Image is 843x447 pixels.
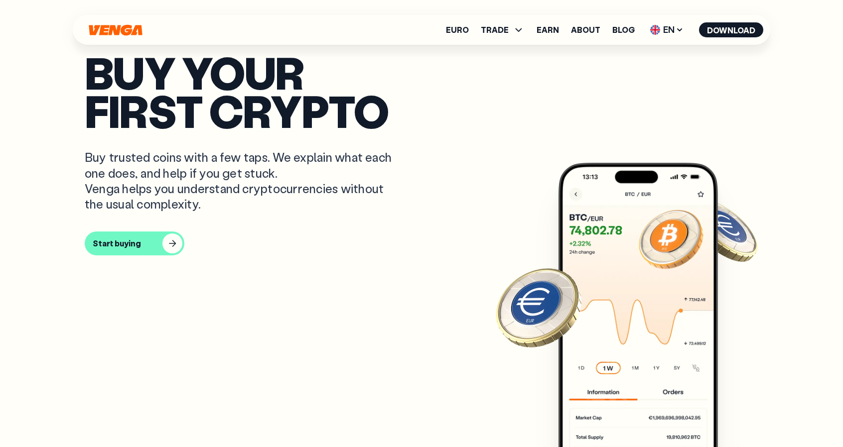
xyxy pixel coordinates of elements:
[85,231,758,255] a: Start buying
[85,149,400,212] p: Buy trusted coins with a few taps. We explain what each one does, and help if you get stuck. Veng...
[88,24,143,36] svg: Home
[688,195,760,267] img: EURO coin
[699,22,763,37] button: Download
[571,26,600,34] a: About
[85,53,758,129] p: Buy your first crypto
[647,22,687,38] span: EN
[612,26,635,34] a: Blog
[481,26,509,34] span: TRADE
[446,26,469,34] a: Euro
[650,25,660,35] img: flag-uk
[494,262,583,352] img: EURO coin
[481,24,525,36] span: TRADE
[85,231,184,255] button: Start buying
[93,238,141,248] div: Start buying
[537,26,559,34] a: Earn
